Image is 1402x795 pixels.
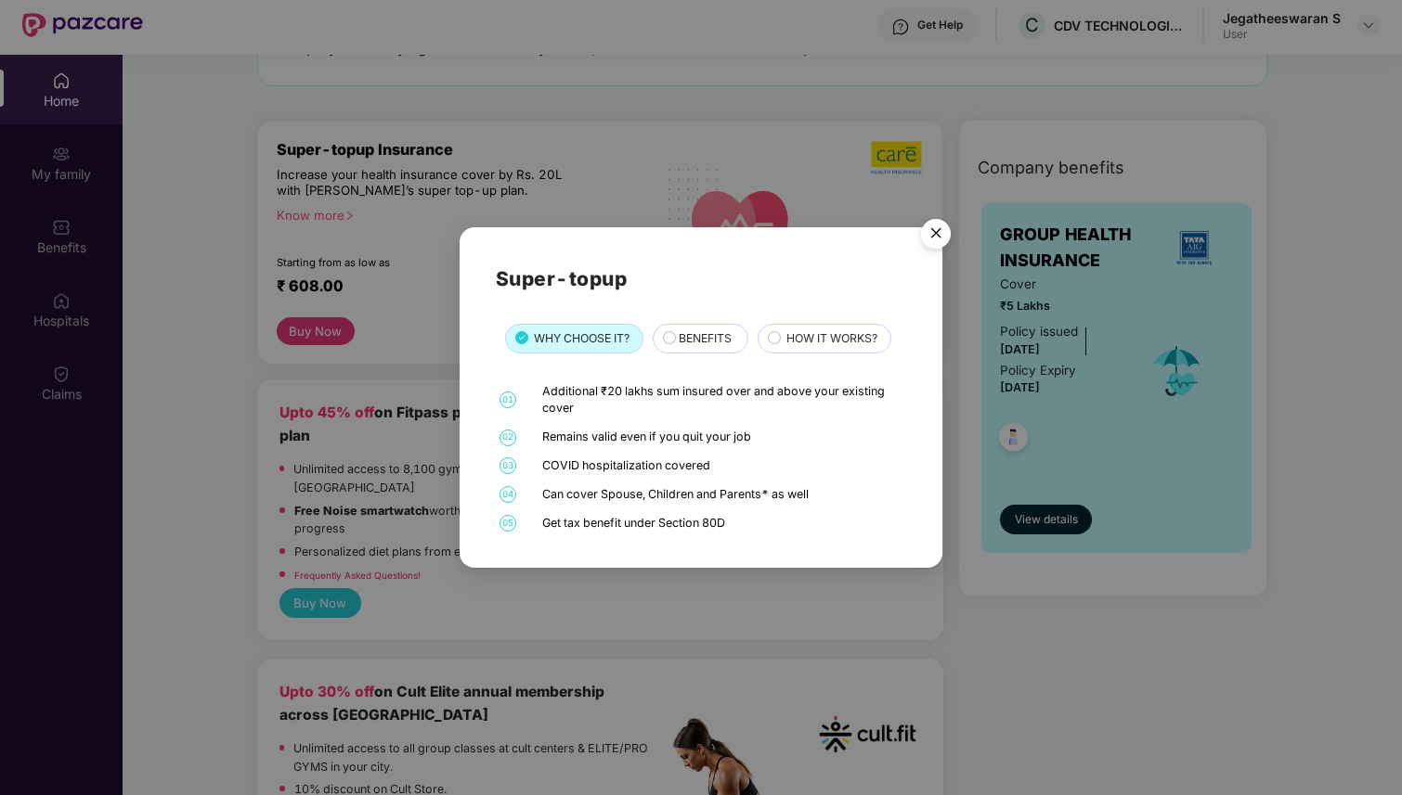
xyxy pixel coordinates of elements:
h2: Super-topup [496,263,907,294]
span: WHY CHOOSE IT? [534,329,630,347]
span: HOW IT WORKS? [786,329,877,347]
img: svg+xml;base64,PHN2ZyB4bWxucz0iaHR0cDovL3d3dy53My5vcmcvMjAwMC9zdmciIHdpZHRoPSI1NiIgaGVpZ2h0PSI1Ni... [910,211,962,263]
div: Can cover Spouse, Children and Parents* as well [542,486,902,504]
span: 01 [500,391,516,408]
div: Get tax benefit under Section 80D [542,515,902,532]
span: BENEFITS [679,329,732,347]
span: 02 [500,430,516,446]
button: Close [910,210,960,260]
div: Remains valid even if you quit your job [542,429,902,446]
div: Additional ₹20 lakhs sum insured over and above your existing cover [542,383,902,418]
div: COVID hospitalization covered [542,457,902,475]
span: 04 [500,486,516,503]
span: 03 [500,457,516,474]
span: 05 [500,515,516,532]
